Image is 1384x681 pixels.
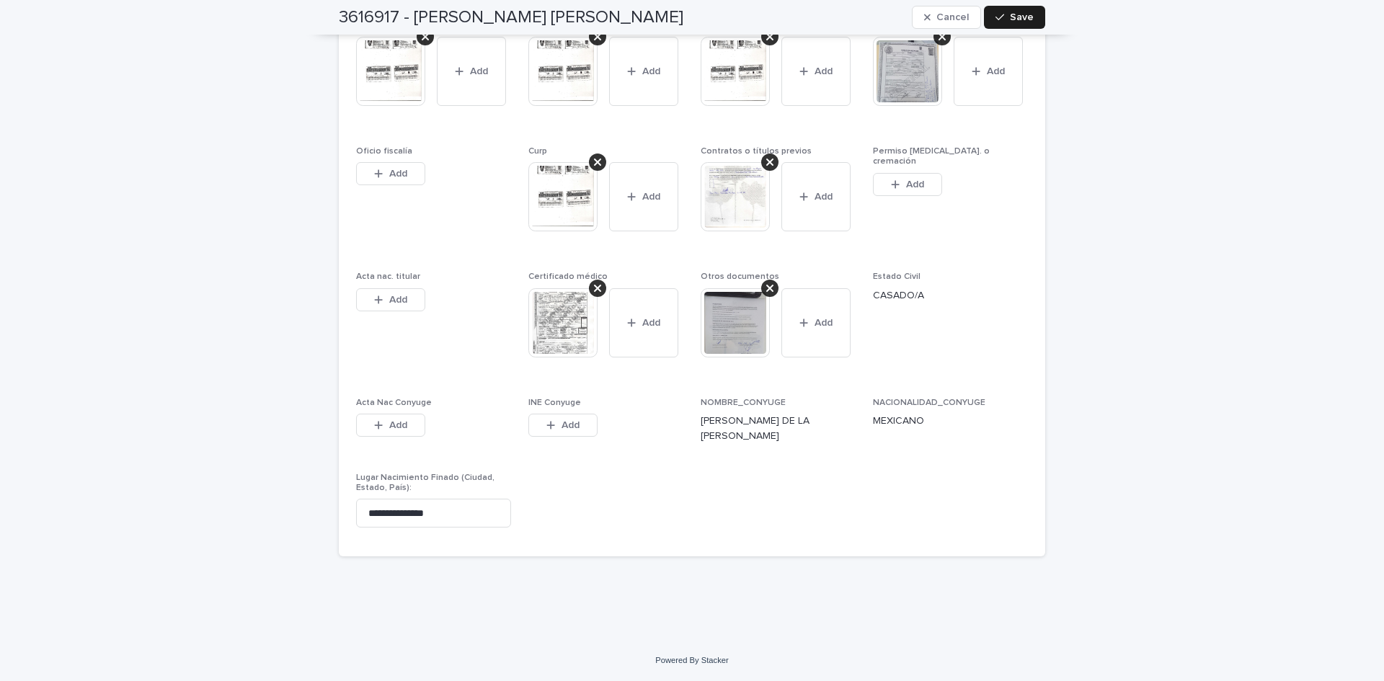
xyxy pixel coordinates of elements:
span: Add [642,318,660,328]
button: Add [873,173,942,196]
button: Add [437,37,506,106]
button: Add [528,414,598,437]
p: MEXICANO [873,414,1028,429]
button: Add [954,37,1023,106]
span: Add [815,66,833,76]
p: CASADO/A [873,288,1028,303]
button: Add [609,288,678,357]
button: Add [781,162,851,231]
button: Add [356,414,425,437]
span: Add [389,420,407,430]
h2: 3616917 - [PERSON_NAME] [PERSON_NAME] [339,7,683,28]
span: Oficio fiscalía [356,147,412,156]
span: Acta nac. titular [356,272,420,281]
span: Add [389,169,407,179]
span: Add [906,179,924,190]
span: Permiso [MEDICAL_DATA]. o cremación [873,147,990,166]
button: Add [609,37,678,106]
span: NACIONALIDAD_CONYUGE [873,399,985,407]
button: Add [781,37,851,106]
span: Add [815,318,833,328]
button: Save [984,6,1045,29]
span: Add [470,66,488,76]
button: Add [609,162,678,231]
span: Estado Civil [873,272,921,281]
span: Save [1010,12,1034,22]
span: NOMBRE_CONYUGE [701,399,786,407]
span: Add [642,192,660,202]
span: Acta Nac Conyuge [356,399,432,407]
button: Cancel [912,6,981,29]
a: Powered By Stacker [655,656,728,664]
span: Cancel [936,12,969,22]
button: Add [356,162,425,185]
span: Otros documentos [701,272,779,281]
button: Add [356,288,425,311]
span: INE Conyuge [528,399,581,407]
span: Certificado médico [528,272,608,281]
span: Add [987,66,1005,76]
span: Add [815,192,833,202]
button: Add [781,288,851,357]
span: Add [562,420,580,430]
p: [PERSON_NAME] DE LA [PERSON_NAME] [701,414,856,444]
span: Curp [528,147,547,156]
span: Lugar Nacimiento Finado (Ciudad, Estado, País): [356,473,494,492]
span: Contratos o títulos previos [701,147,812,156]
span: Add [642,66,660,76]
span: Add [389,295,407,305]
